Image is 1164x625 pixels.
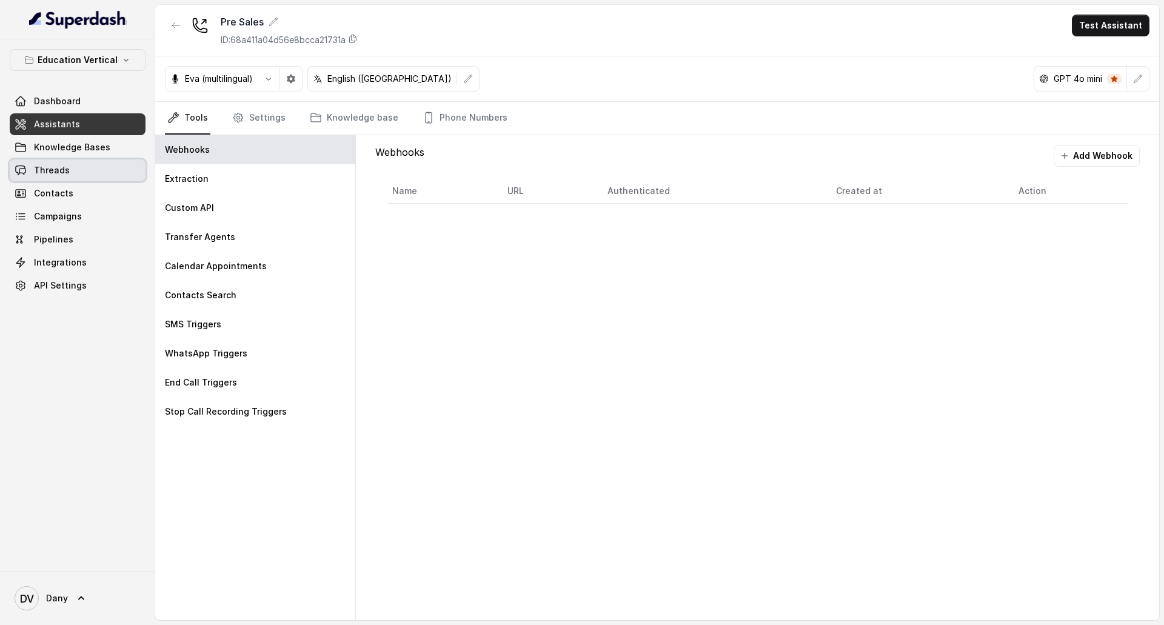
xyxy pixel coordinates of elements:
a: Tools [165,102,210,135]
button: Add Webhook [1054,145,1140,167]
th: Created at [826,179,1009,204]
a: Pipelines [10,229,145,250]
a: API Settings [10,275,145,296]
a: Integrations [10,252,145,273]
span: Assistants [34,118,80,130]
p: Webhooks [165,144,210,156]
a: Phone Numbers [420,102,510,135]
th: Name [387,179,498,204]
p: English ([GEOGRAPHIC_DATA]) [327,73,452,85]
div: Pre Sales [221,15,358,29]
a: Dashboard [10,90,145,112]
p: ID: 68a411a04d56e8bcca21731a [221,34,346,46]
p: Custom API [165,202,214,214]
button: Test Assistant [1072,15,1149,36]
p: SMS Triggers [165,318,221,330]
th: URL [498,179,598,204]
text: DV [20,592,34,605]
span: Contacts [34,187,73,199]
a: Settings [230,102,288,135]
p: Contacts Search [165,289,236,301]
a: Assistants [10,113,145,135]
p: WhatsApp Triggers [165,347,247,359]
p: GPT 4o mini [1054,73,1102,85]
span: API Settings [34,279,87,292]
span: Threads [34,164,70,176]
span: Knowledge Bases [34,141,110,153]
a: Campaigns [10,206,145,227]
a: Knowledge base [307,102,401,135]
span: Pipelines [34,233,73,246]
button: Education Vertical [10,49,145,71]
span: Campaigns [34,210,82,222]
p: Stop Call Recording Triggers [165,406,287,418]
p: Webhooks [375,145,424,167]
p: End Call Triggers [165,376,237,389]
p: Calendar Appointments [165,260,267,272]
span: Dany [46,592,68,604]
svg: openai logo [1039,74,1049,84]
p: Eva (multilingual) [185,73,253,85]
p: Extraction [165,173,209,185]
a: Contacts [10,182,145,204]
img: light.svg [29,10,127,29]
span: Dashboard [34,95,81,107]
th: Action [1009,179,1128,204]
nav: Tabs [165,102,1149,135]
a: Dany [10,581,145,615]
a: Threads [10,159,145,181]
th: Authenticated [598,179,826,204]
p: Transfer Agents [165,231,235,243]
a: Knowledge Bases [10,136,145,158]
p: Education Vertical [38,53,118,67]
span: Integrations [34,256,87,269]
